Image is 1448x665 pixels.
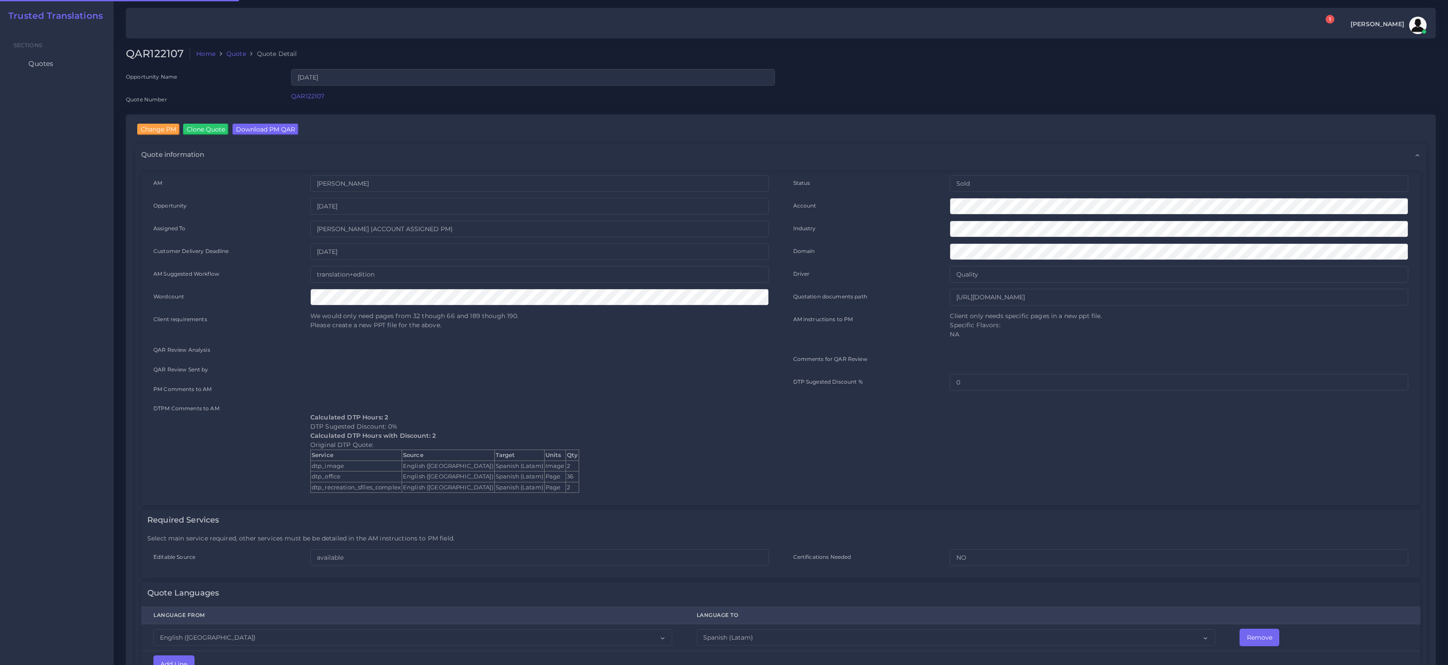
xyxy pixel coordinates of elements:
[141,150,204,159] span: Quote information
[402,482,494,493] td: English ([GEOGRAPHIC_DATA])
[310,450,402,461] th: Service
[402,461,494,471] td: English ([GEOGRAPHIC_DATA])
[793,270,810,277] label: Driver
[310,471,402,482] td: dtp_office
[310,461,402,471] td: dtp_image
[310,432,436,440] b: Calculated DTP Hours with Discount: 2
[147,534,1414,543] p: Select main service required, other services must be be detailed in the AM instructions to PM field.
[544,482,566,493] td: Page
[793,315,853,323] label: AM instructions to PM
[793,293,867,300] label: Quotation documents path
[544,450,566,461] th: Units
[793,378,863,385] label: DTP Sugested Discount %
[1326,15,1334,24] span: 1
[196,49,215,58] a: Home
[310,221,769,237] input: pm
[153,247,229,255] label: Customer Delivery Deadline
[494,482,544,493] td: Spanish (Latam)
[494,461,544,471] td: Spanish (Latam)
[7,55,107,73] a: Quotes
[28,59,53,69] span: Quotes
[1240,629,1279,646] input: Remove
[566,461,579,471] td: 2
[153,202,187,209] label: Opportunity
[793,355,868,363] label: Comments for QAR Review
[147,516,219,525] h4: Required Services
[137,124,180,135] input: Change PM
[233,124,299,135] input: Download PM QAR
[147,589,219,598] h4: Quote Languages
[135,144,1427,166] div: Quote information
[1318,20,1333,31] a: 1
[402,450,494,461] th: Source
[1409,17,1427,34] img: avatar
[141,607,684,624] th: Language From
[153,553,195,561] label: Editable Source
[304,404,775,493] div: DTP Sugested Discount: 0% Original DTP Quote:
[402,471,494,482] td: English ([GEOGRAPHIC_DATA])
[153,346,210,353] label: QAR Review Analysis
[153,385,212,393] label: PM Comments to AM
[2,10,103,21] a: Trusted Translations
[153,405,219,412] label: DTPM Comments to AM
[183,124,229,135] input: Clone Quote
[793,179,810,187] label: Status
[153,270,219,277] label: AM Suggested Workflow
[566,482,579,493] td: 2
[153,179,162,187] label: AM
[793,553,851,561] label: Certifications Needed
[494,450,544,461] th: Target
[310,413,388,421] b: Calculated DTP Hours: 2
[684,607,1228,624] th: Language To
[153,366,208,374] label: QAR Review Sent by
[310,312,769,330] p: We would only need pages from 32 though 66 and 189 though 190. Please create a new PPT file for t...
[1351,21,1404,27] span: [PERSON_NAME]
[291,92,324,100] a: QAR122107
[126,96,167,103] label: Quote Number
[793,247,815,255] label: Domain
[950,312,1408,339] p: Client only needs specific pages in a new ppt file. Specific Flavors: NA
[566,450,579,461] th: Qty
[566,471,579,482] td: 36
[544,461,566,471] td: Image
[126,73,177,80] label: Opportunity Name
[793,225,816,232] label: Industry
[226,49,246,58] a: Quote
[153,315,207,323] label: Client requirements
[1346,17,1430,34] a: [PERSON_NAME]avatar
[793,202,816,209] label: Account
[153,293,184,300] label: Wordcount
[153,225,186,232] label: Assigned To
[246,49,297,58] li: Quote Detail
[126,48,190,60] h2: QAR122107
[494,471,544,482] td: Spanish (Latam)
[14,42,42,48] span: Sections
[310,482,402,493] td: dtp_recreation_sfiles_complex
[544,471,566,482] td: Page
